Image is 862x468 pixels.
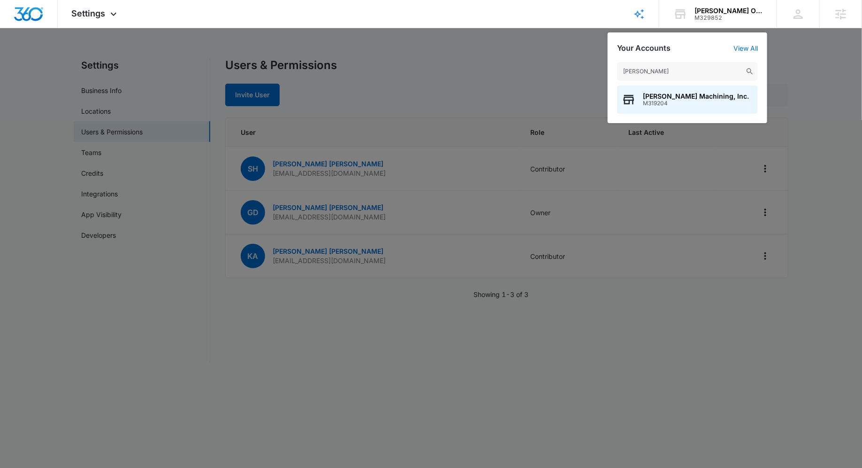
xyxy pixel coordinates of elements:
button: [PERSON_NAME] Machining, Inc.M319204 [617,86,758,114]
div: account name [694,7,763,15]
h2: Your Accounts [617,44,671,53]
div: account id [694,15,763,21]
input: Search Accounts [617,62,758,81]
span: Settings [72,8,106,18]
a: View All [733,44,758,52]
span: [PERSON_NAME] Machining, Inc. [643,93,749,100]
span: M319204 [643,100,749,107]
